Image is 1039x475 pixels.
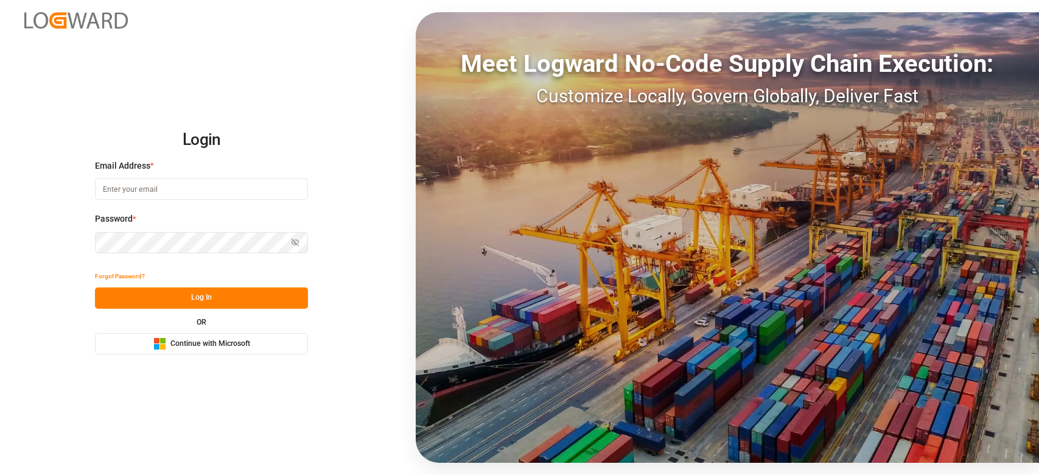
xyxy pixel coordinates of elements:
[197,318,206,326] small: OR
[95,266,145,287] button: Forgot Password?
[95,160,150,172] span: Email Address
[24,12,128,29] img: Logward_new_orange.png
[95,287,308,309] button: Log In
[95,178,308,200] input: Enter your email
[95,333,308,354] button: Continue with Microsoft
[170,339,250,350] span: Continue with Microsoft
[95,121,308,160] h2: Login
[416,82,1039,110] div: Customize Locally, Govern Globally, Deliver Fast
[95,213,133,225] span: Password
[416,46,1039,82] div: Meet Logward No-Code Supply Chain Execution:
